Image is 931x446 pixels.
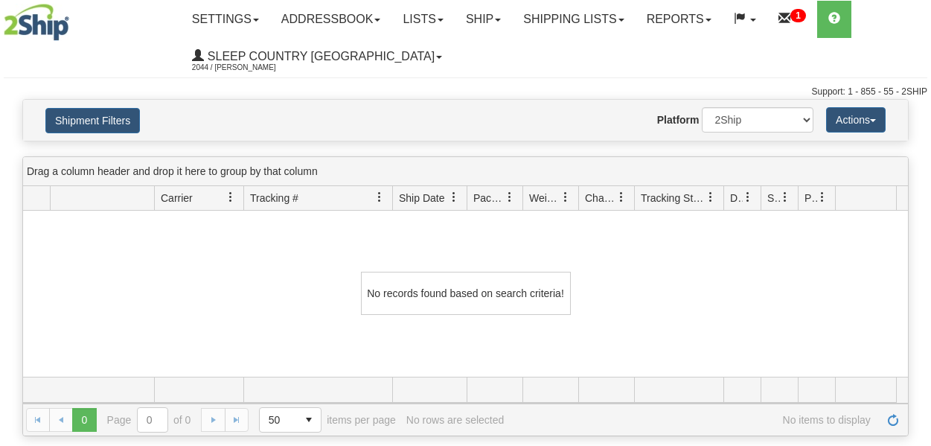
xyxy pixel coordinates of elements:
span: Delivery Status [730,191,743,206]
div: grid grouping header [23,157,908,186]
a: Ship [455,1,512,38]
span: Weight [529,191,560,206]
span: Charge [585,191,616,206]
span: Packages [473,191,505,206]
a: Charge filter column settings [609,185,634,210]
label: Platform [657,112,700,127]
span: Tracking # [250,191,298,206]
span: items per page [259,407,396,433]
a: Reports [636,1,723,38]
a: Packages filter column settings [497,185,522,210]
div: Support: 1 - 855 - 55 - 2SHIP [4,86,927,98]
a: Refresh [881,408,905,432]
a: Weight filter column settings [553,185,578,210]
a: Sleep Country [GEOGRAPHIC_DATA] 2044 / [PERSON_NAME] [181,38,453,75]
a: Tracking Status filter column settings [698,185,723,210]
a: Addressbook [270,1,392,38]
button: Actions [826,107,886,133]
span: Sleep Country [GEOGRAPHIC_DATA] [204,50,435,63]
div: No records found based on search criteria! [361,272,571,315]
img: logo2044.jpg [4,4,69,41]
a: Tracking # filter column settings [367,185,392,210]
span: Page of 0 [107,407,191,433]
a: Ship Date filter column settings [441,185,467,210]
span: select [297,408,321,432]
a: Delivery Status filter column settings [735,185,761,210]
a: Settings [181,1,270,38]
button: Shipment Filters [45,108,140,133]
span: Tracking Status [641,191,706,206]
span: Page 0 [72,408,96,432]
span: Ship Date [399,191,444,206]
span: 50 [269,412,288,427]
a: Shipment Issues filter column settings [772,185,798,210]
a: Shipping lists [512,1,635,38]
span: 2044 / [PERSON_NAME] [192,60,304,75]
iframe: chat widget [897,147,930,299]
div: No rows are selected [406,414,505,426]
span: Page sizes drop down [259,407,321,433]
a: Lists [391,1,454,38]
span: No items to display [514,414,871,426]
span: Shipment Issues [767,191,780,206]
a: Pickup Status filter column settings [810,185,835,210]
sup: 1 [790,9,806,22]
a: Carrier filter column settings [218,185,243,210]
span: Pickup Status [804,191,817,206]
span: Carrier [161,191,193,206]
a: 1 [767,1,817,38]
